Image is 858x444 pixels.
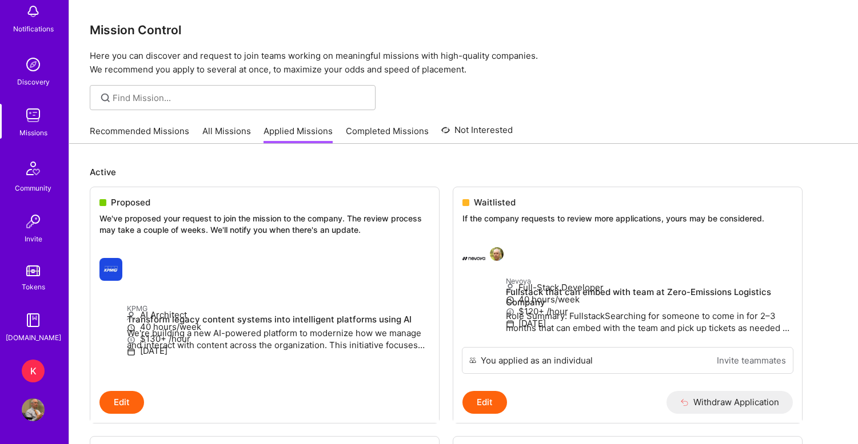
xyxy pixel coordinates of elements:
[90,166,837,178] p: Active
[111,196,150,208] span: Proposed
[506,296,514,304] i: icon Clock
[26,265,40,276] img: tokens
[127,336,135,344] i: icon MoneyGray
[90,249,439,390] a: KPMG company logoKPMGTransform legacy content systems into intelligent platforms using AIWe're bu...
[474,196,516,208] span: Waitlisted
[462,247,485,270] img: Nevoya company logo
[346,125,429,144] a: Completed Missions
[22,360,45,382] div: K
[462,391,507,414] button: Edit
[19,155,47,182] img: Community
[19,127,47,139] div: Missions
[90,125,189,144] a: Recommended Missions
[127,309,430,321] p: AI Architect
[19,398,47,421] a: User Avatar
[506,317,793,329] p: [DATE]
[99,91,112,104] i: icon SearchGrey
[6,332,61,344] div: [DOMAIN_NAME]
[506,305,793,317] p: $120+ /hour
[17,76,50,88] div: Discovery
[462,213,793,224] p: If the company requests to review more applications, yours may be considered.
[99,391,144,414] button: Edit
[127,345,430,357] p: [DATE]
[22,104,45,127] img: teamwork
[127,312,135,320] i: icon Applicant
[15,182,51,194] div: Community
[453,238,802,347] a: Nevoya company logoRon AlmogNevoyaFullstack that can embed with team at Zero-Emissions Logistics ...
[22,210,45,233] img: Invite
[22,398,45,421] img: User Avatar
[22,281,45,293] div: Tokens
[22,309,45,332] img: guide book
[99,213,430,235] p: We've proposed your request to join the mission to the company. The review process may take a cou...
[127,324,135,332] i: icon Clock
[25,233,42,245] div: Invite
[481,354,593,366] div: You applied as an individual
[90,23,837,37] h3: Mission Control
[202,125,251,144] a: All Missions
[506,281,793,293] p: Full-Stack Developer
[506,320,514,328] i: icon Calendar
[441,123,513,144] a: Not Interested
[127,321,430,333] p: 40 hours/week
[667,391,793,414] button: Withdraw Application
[506,284,514,292] i: icon Applicant
[113,92,367,104] input: Find Mission...
[127,333,430,345] p: $130+ /hour
[22,53,45,76] img: discovery
[99,258,122,281] img: KPMG company logo
[264,125,333,144] a: Applied Missions
[13,23,54,35] div: Notifications
[506,293,793,305] p: 40 hours/week
[717,354,786,366] a: Invite teammates
[490,247,504,261] img: Ron Almog
[19,360,47,382] a: K
[506,308,514,316] i: icon MoneyGray
[127,348,135,356] i: icon Calendar
[90,49,837,76] p: Here you can discover and request to join teams working on meaningful missions with high-quality ...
